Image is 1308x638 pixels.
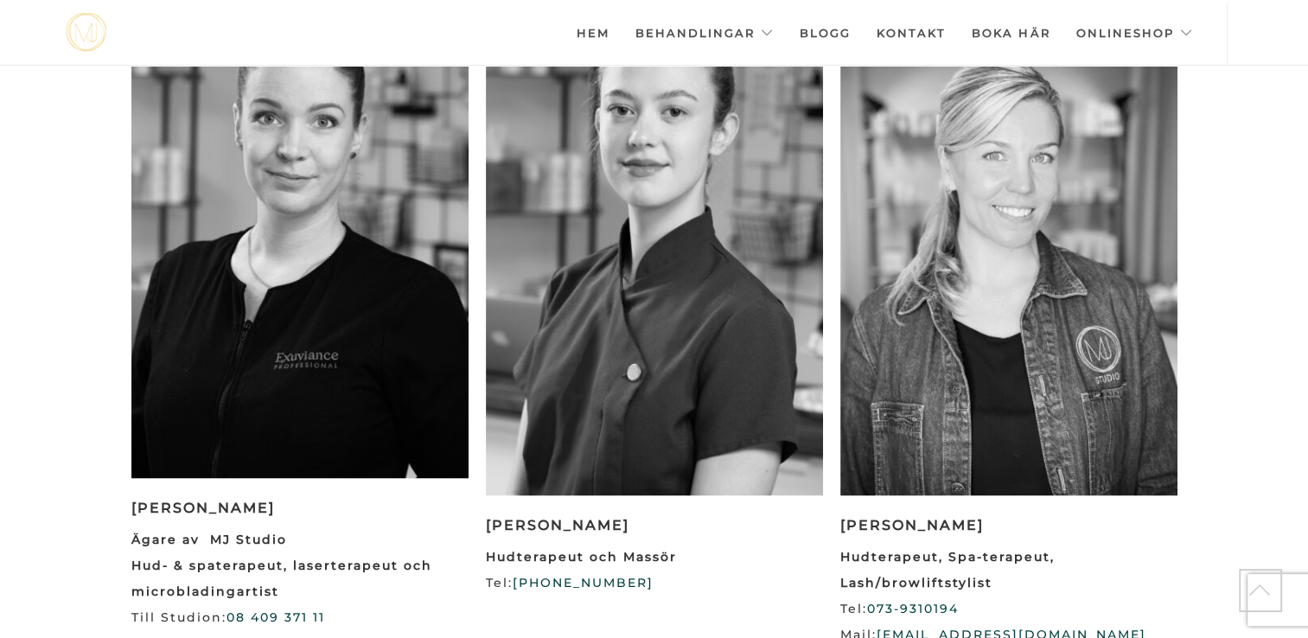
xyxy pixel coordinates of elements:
[66,13,106,52] img: mjstudio
[840,549,1055,590] strong: Hudterapeut, Spa-terapeut, Lash/browliftstylist
[840,517,1177,533] h3: [PERSON_NAME]
[972,3,1050,63] a: Boka här
[577,3,609,63] a: Hem
[1075,3,1192,63] a: Onlineshop
[227,609,325,625] a: 08 409 371 11
[877,3,946,63] a: Kontakt
[486,549,677,565] strong: Hudterapeut och Massör
[66,13,106,52] a: mjstudio mjstudio mjstudio
[486,517,823,533] h3: [PERSON_NAME]
[131,500,469,516] h3: [PERSON_NAME]
[131,532,432,599] strong: Ägare av MJ Studio Hud- & spaterapeut, laserterapeut och microbladingartist
[635,3,774,63] a: Behandlingar
[486,544,823,596] p: Tel:
[513,575,654,590] a: [PHONE_NUMBER]
[867,601,959,616] a: 073-9310194
[800,3,851,63] a: Blogg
